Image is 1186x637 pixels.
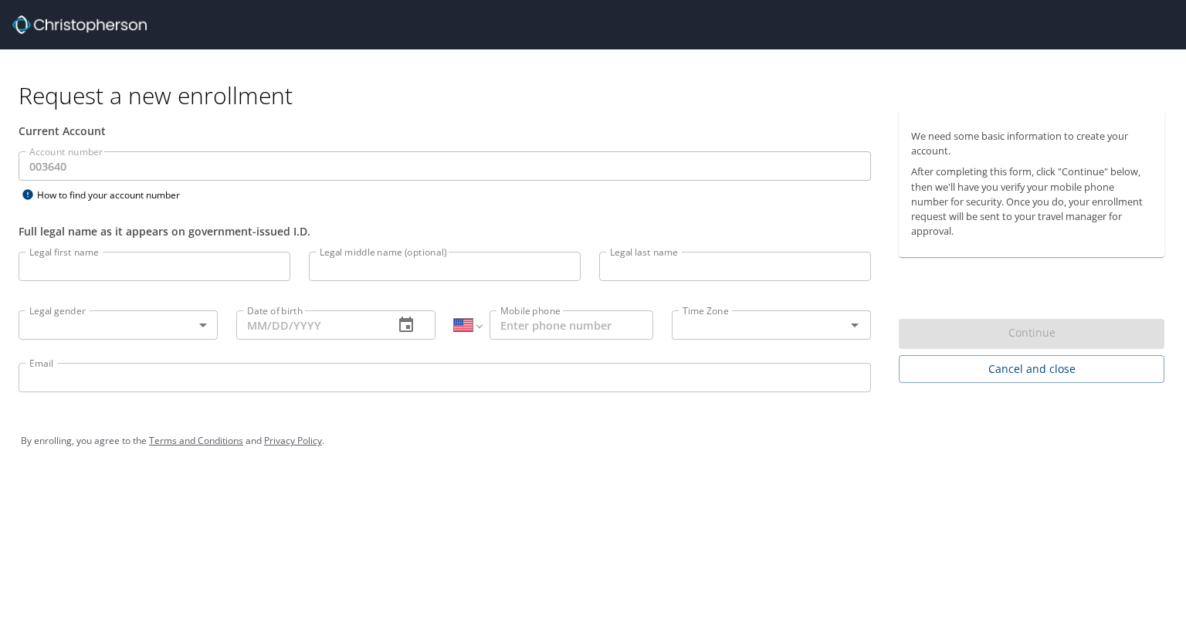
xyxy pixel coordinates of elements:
[264,434,322,447] a: Privacy Policy
[149,434,243,447] a: Terms and Conditions
[911,164,1152,239] p: After completing this form, click "Continue" below, then we'll have you verify your mobile phone ...
[911,129,1152,158] p: We need some basic information to create your account.
[19,310,218,340] div: ​
[911,360,1152,379] span: Cancel and close
[19,80,1177,110] h1: Request a new enrollment
[19,223,871,239] div: Full legal name as it appears on government-issued I.D.
[12,15,147,34] img: cbt logo
[490,310,653,340] input: Enter phone number
[19,185,212,205] div: How to find your account number
[844,314,866,336] button: Open
[899,355,1164,384] button: Cancel and close
[236,310,381,340] input: MM/DD/YYYY
[19,123,871,139] div: Current Account
[21,422,1165,460] div: By enrolling, you agree to the and .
